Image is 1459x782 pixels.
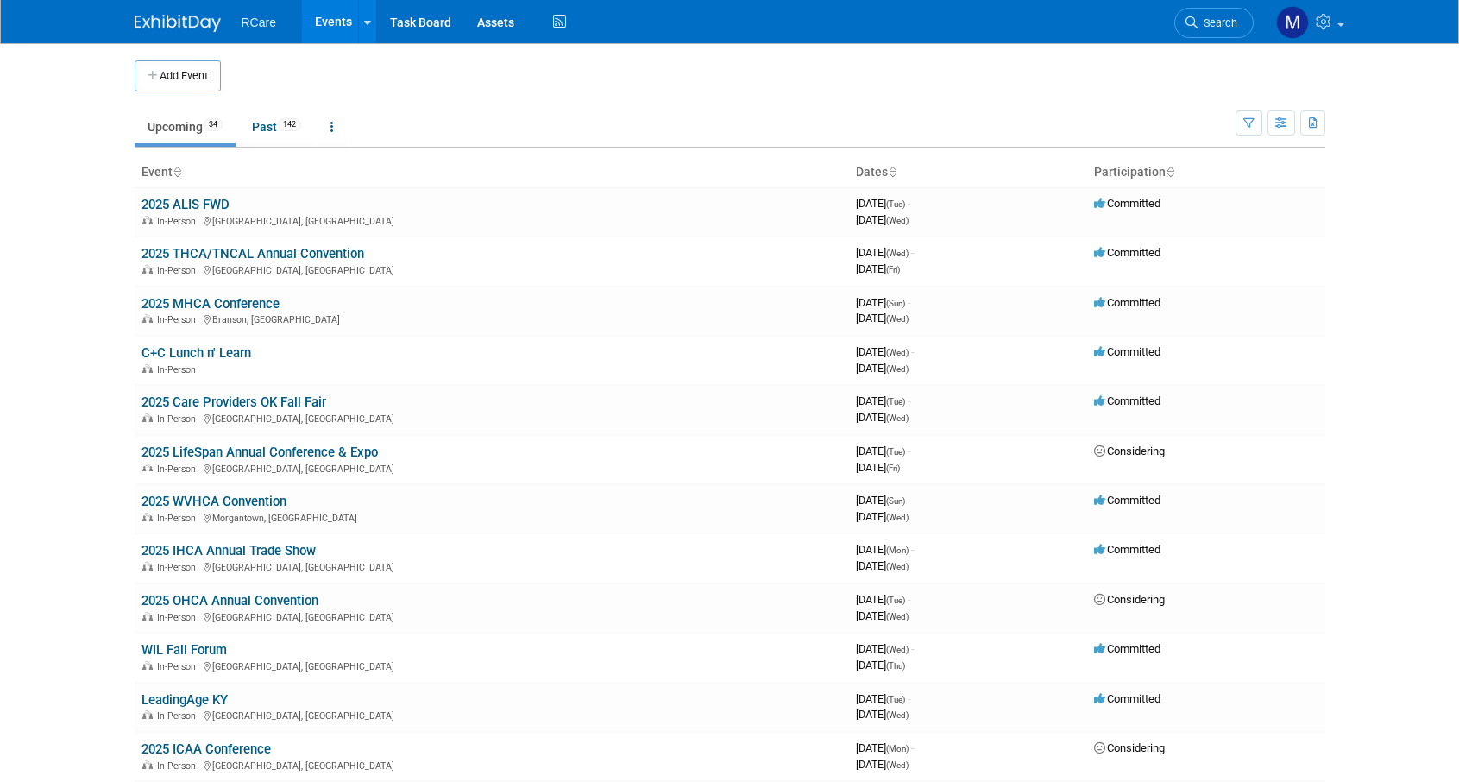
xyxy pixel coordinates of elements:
[1166,165,1174,179] a: Sort by Participation Type
[886,314,909,324] span: (Wed)
[157,661,201,672] span: In-Person
[141,246,364,262] a: 2025 THCA/TNCAL Annual Convention
[856,543,914,556] span: [DATE]
[856,708,909,721] span: [DATE]
[157,364,201,375] span: In-Person
[142,364,153,373] img: In-Person Event
[886,348,909,357] span: (Wed)
[886,496,905,506] span: (Sun)
[157,314,201,325] span: In-Person
[135,15,221,32] img: ExhibitDay
[886,364,909,374] span: (Wed)
[157,562,201,573] span: In-Person
[141,692,228,708] a: LeadingAge KY
[886,199,905,209] span: (Tue)
[911,741,914,754] span: -
[856,312,909,325] span: [DATE]
[856,659,905,672] span: [DATE]
[157,710,201,722] span: In-Person
[856,559,909,572] span: [DATE]
[886,546,909,555] span: (Mon)
[1094,741,1165,754] span: Considering
[142,710,153,719] img: In-Person Event
[886,562,909,571] span: (Wed)
[886,216,909,225] span: (Wed)
[204,118,223,131] span: 34
[856,741,914,754] span: [DATE]
[1276,6,1309,39] img: Mike Andolina
[886,596,905,605] span: (Tue)
[135,158,849,187] th: Event
[856,411,909,424] span: [DATE]
[1094,394,1160,407] span: Committed
[141,461,842,475] div: [GEOGRAPHIC_DATA], [GEOGRAPHIC_DATA]
[886,413,909,423] span: (Wed)
[886,744,909,754] span: (Mon)
[1094,593,1165,606] span: Considering
[141,445,378,460] a: 2025 LifeSpan Annual Conference & Expo
[856,461,900,474] span: [DATE]
[141,559,842,573] div: [GEOGRAPHIC_DATA], [GEOGRAPHIC_DATA]
[886,710,909,720] span: (Wed)
[141,642,227,658] a: WIL Fall Forum
[141,659,842,672] div: [GEOGRAPHIC_DATA], [GEOGRAPHIC_DATA]
[242,16,276,29] span: RCare
[856,593,910,606] span: [DATE]
[157,265,201,276] span: In-Person
[141,708,842,722] div: [GEOGRAPHIC_DATA], [GEOGRAPHIC_DATA]
[142,265,153,274] img: In-Person Event
[142,464,153,472] img: In-Person Event
[278,118,301,131] span: 142
[157,464,201,475] span: In-Person
[141,345,251,361] a: C+C Lunch n' Learn
[173,165,181,179] a: Sort by Event Name
[157,760,201,772] span: In-Person
[1198,16,1237,29] span: Search
[141,262,842,276] div: [GEOGRAPHIC_DATA], [GEOGRAPHIC_DATA]
[856,642,914,655] span: [DATE]
[157,513,201,524] span: In-Person
[1094,494,1160,507] span: Committed
[239,110,314,143] a: Past142
[911,345,914,358] span: -
[886,265,900,274] span: (Fri)
[886,397,905,407] span: (Tue)
[856,445,910,457] span: [DATE]
[157,612,201,623] span: In-Person
[141,411,842,425] div: [GEOGRAPHIC_DATA], [GEOGRAPHIC_DATA]
[908,692,910,705] span: -
[856,262,900,275] span: [DATE]
[1087,158,1325,187] th: Participation
[856,213,909,226] span: [DATE]
[141,609,842,623] div: [GEOGRAPHIC_DATA], [GEOGRAPHIC_DATA]
[856,345,914,358] span: [DATE]
[886,513,909,522] span: (Wed)
[142,562,153,571] img: In-Person Event
[911,642,914,655] span: -
[856,362,909,375] span: [DATE]
[141,296,280,312] a: 2025 MHCA Conference
[908,593,910,606] span: -
[886,695,905,704] span: (Tue)
[908,394,910,407] span: -
[1094,692,1160,705] span: Committed
[141,494,286,509] a: 2025 WVHCA Convention
[856,394,910,407] span: [DATE]
[141,543,316,558] a: 2025 IHCA Annual Trade Show
[135,110,236,143] a: Upcoming34
[1094,296,1160,309] span: Committed
[142,760,153,769] img: In-Person Event
[886,645,909,654] span: (Wed)
[886,447,905,457] span: (Tue)
[141,312,842,325] div: Branson, [GEOGRAPHIC_DATA]
[908,197,910,210] span: -
[911,246,914,259] span: -
[142,314,153,323] img: In-Person Event
[1094,642,1160,655] span: Committed
[886,760,909,770] span: (Wed)
[856,758,909,771] span: [DATE]
[141,213,842,227] div: [GEOGRAPHIC_DATA], [GEOGRAPHIC_DATA]
[157,216,201,227] span: In-Person
[886,661,905,671] span: (Thu)
[856,692,910,705] span: [DATE]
